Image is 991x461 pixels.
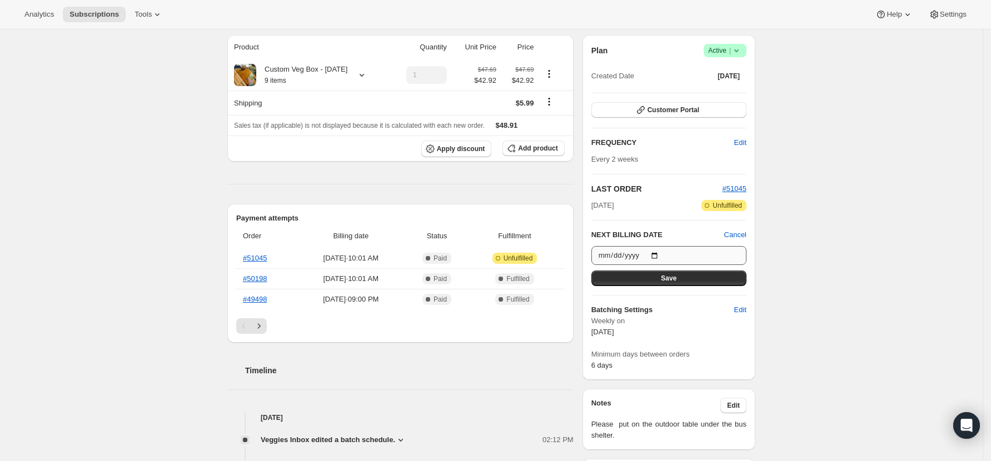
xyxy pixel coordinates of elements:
[234,122,485,129] span: Sales tax (if applicable) is not displayed because it is calculated with each new order.
[723,183,746,194] button: #51045
[661,274,676,283] span: Save
[591,349,746,360] span: Minimum days between orders
[256,64,347,86] div: Custom Veg Box - [DATE]
[591,419,746,441] span: Please put on the outdoor table under the bus shelter.
[648,106,699,114] span: Customer Portal
[227,412,574,423] h4: [DATE]
[504,254,533,263] span: Unfulfilled
[727,401,740,410] span: Edit
[234,64,256,86] img: product img
[591,361,612,369] span: 6 days
[591,183,723,194] h2: LAST ORDER
[516,99,534,107] span: $5.99
[729,46,731,55] span: |
[474,75,496,86] span: $42.92
[723,184,746,193] a: #51045
[591,71,634,82] span: Created Date
[540,68,558,80] button: Product actions
[713,201,742,210] span: Unfulfilled
[478,66,496,73] small: $47.69
[227,91,389,115] th: Shipping
[869,7,919,22] button: Help
[953,412,980,439] div: Open Intercom Messenger
[506,274,529,283] span: Fulfilled
[450,35,500,59] th: Unit Price
[63,7,126,22] button: Subscriptions
[734,304,746,315] span: Edit
[437,144,485,153] span: Apply discount
[300,294,402,305] span: [DATE] · 09:00 PM
[540,96,558,108] button: Shipping actions
[591,137,734,148] h2: FREQUENCY
[245,365,574,376] h2: Timeline
[135,10,152,19] span: Tools
[724,229,746,240] button: Cancel
[506,295,529,304] span: Fulfilled
[720,398,746,413] button: Edit
[421,141,492,157] button: Apply discount
[591,155,639,163] span: Every 2 weeks
[591,328,614,336] span: [DATE]
[502,141,564,156] button: Add product
[409,231,465,242] span: Status
[261,434,395,445] span: Veggies Inbox edited a batch schedule.
[591,229,724,240] h2: NEXT BILLING DATE
[261,434,406,445] button: Veggies Inbox edited a batch schedule.
[591,200,614,211] span: [DATE]
[542,434,574,445] span: 02:12 PM
[734,137,746,148] span: Edit
[500,35,537,59] th: Price
[434,295,447,304] span: Paid
[471,231,557,242] span: Fulfillment
[265,77,286,84] small: 9 items
[922,7,973,22] button: Settings
[728,134,753,152] button: Edit
[434,274,447,283] span: Paid
[940,10,967,19] span: Settings
[518,144,557,153] span: Add product
[243,254,267,262] a: #51045
[389,35,450,59] th: Quantity
[236,224,296,248] th: Order
[708,45,742,56] span: Active
[887,10,902,19] span: Help
[434,254,447,263] span: Paid
[591,102,746,118] button: Customer Portal
[503,75,534,86] span: $42.92
[591,398,721,413] h3: Notes
[718,72,740,81] span: [DATE]
[243,274,267,283] a: #50198
[236,318,565,334] nav: Pagination
[128,7,170,22] button: Tools
[69,10,119,19] span: Subscriptions
[591,45,608,56] h2: Plan
[300,231,402,242] span: Billing date
[24,10,54,19] span: Analytics
[711,68,746,84] button: [DATE]
[300,273,402,284] span: [DATE] · 10:01 AM
[496,121,518,129] span: $48.91
[728,301,753,319] button: Edit
[251,318,267,334] button: Next
[236,213,565,224] h2: Payment attempts
[227,35,389,59] th: Product
[300,253,402,264] span: [DATE] · 10:01 AM
[591,270,746,286] button: Save
[243,295,267,303] a: #49498
[591,315,746,327] span: Weekly on
[591,304,734,315] h6: Batching Settings
[18,7,61,22] button: Analytics
[515,66,534,73] small: $47.69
